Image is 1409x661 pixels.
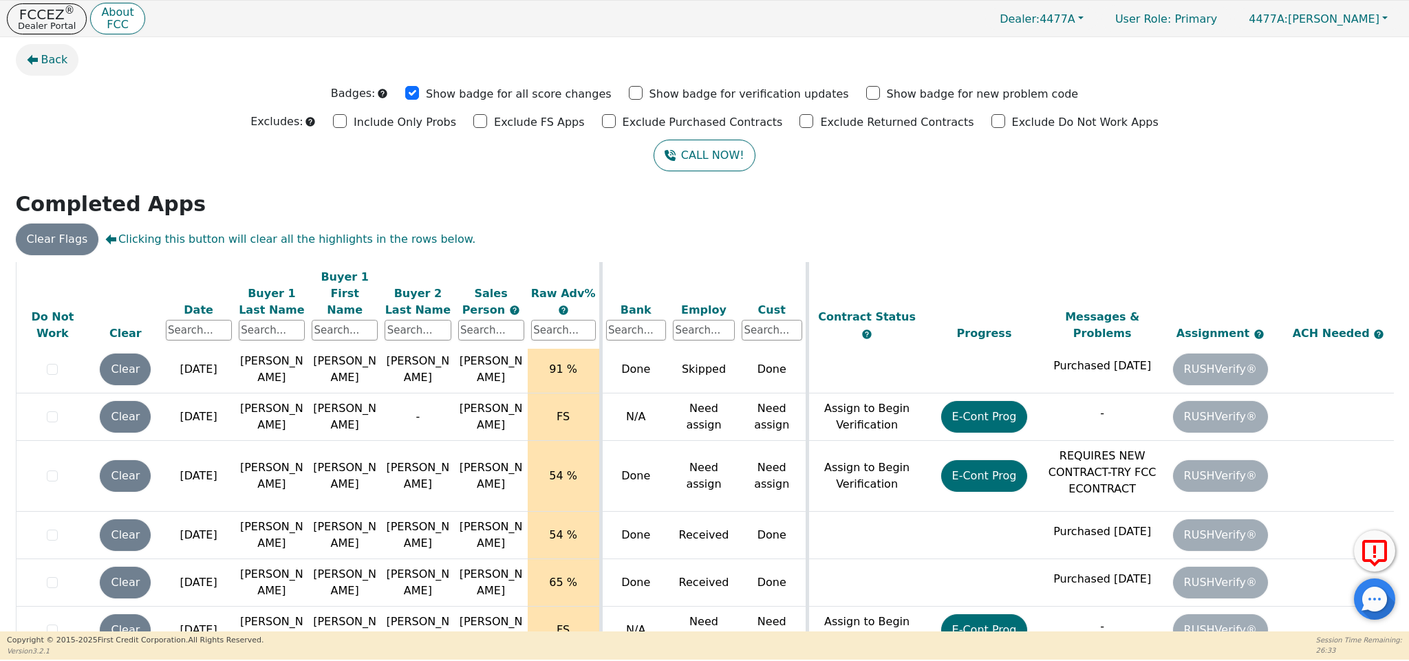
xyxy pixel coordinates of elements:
input: Search... [606,320,667,340]
input: Search... [458,320,524,340]
span: Contract Status [818,310,916,323]
td: [DATE] [162,607,235,654]
td: Assign to Begin Verification [807,607,925,654]
p: Dealer Portal [18,21,76,30]
p: Badges: [331,85,376,102]
button: Clear [100,401,151,433]
p: Exclude Returned Contracts [820,114,974,131]
td: [PERSON_NAME] [308,559,381,607]
td: [PERSON_NAME] [235,607,308,654]
span: Sales Person [462,286,509,316]
button: Clear Flags [16,224,99,255]
div: Clear [92,325,158,342]
td: Done [601,559,669,607]
td: Done [738,512,807,559]
button: Dealer:4477A [985,8,1098,30]
button: 4477A:[PERSON_NAME] [1234,8,1402,30]
div: Do Not Work [20,309,86,342]
td: [DATE] [162,441,235,512]
button: Clear [100,519,151,551]
td: Need assign [669,441,738,512]
div: Buyer 1 First Name [312,268,378,318]
td: - [381,393,454,441]
td: Done [601,346,669,393]
span: 4477A [1000,12,1075,25]
a: User Role: Primary [1101,6,1231,32]
td: N/A [601,393,669,441]
td: [PERSON_NAME] [381,512,454,559]
span: [PERSON_NAME] [460,402,523,431]
input: Search... [166,320,232,340]
p: Exclude Do Not Work Apps [1012,114,1159,131]
p: FCCEZ [18,8,76,21]
div: Date [166,301,232,318]
button: CALL NOW! [654,140,755,171]
input: Search... [312,320,378,340]
td: N/A [601,607,669,654]
button: Report Error to FCC [1354,530,1395,572]
button: FCCEZ®Dealer Portal [7,3,87,34]
input: Search... [742,320,802,340]
td: [PERSON_NAME] [381,346,454,393]
span: FS [557,410,570,423]
div: Messages & Problems [1046,309,1158,342]
td: [PERSON_NAME] [308,512,381,559]
p: Purchased [DATE] [1046,358,1158,374]
span: Back [41,52,68,68]
td: Skipped [669,346,738,393]
td: Assign to Begin Verification [807,393,925,441]
span: 54 % [549,469,577,482]
span: [PERSON_NAME] [460,615,523,644]
p: FCC [101,19,133,30]
td: [PERSON_NAME] [308,607,381,654]
td: Assign to Begin Verification [807,441,925,512]
button: AboutFCC [90,3,144,35]
td: [PERSON_NAME] [381,607,454,654]
input: Search... [673,320,735,340]
p: Exclude Purchased Contracts [623,114,783,131]
p: 26:33 [1316,645,1402,655]
td: Received [669,512,738,559]
p: Primary [1101,6,1231,32]
span: FS [557,623,570,636]
td: [PERSON_NAME] [308,393,381,441]
span: All Rights Reserved. [188,636,263,644]
td: [PERSON_NAME] [308,346,381,393]
input: Search... [531,320,596,340]
td: [PERSON_NAME] [235,559,308,607]
p: - [1046,618,1158,635]
p: Purchased [DATE] [1046,571,1158,587]
td: Done [738,559,807,607]
button: Clear [100,460,151,492]
p: Exclude FS Apps [494,114,585,131]
p: Session Time Remaining: [1316,635,1402,645]
span: 54 % [549,528,577,541]
button: Clear [100,354,151,385]
td: Need assign [738,441,807,512]
span: [PERSON_NAME] [460,354,523,384]
td: [PERSON_NAME] [235,512,308,559]
span: [PERSON_NAME] [1249,12,1379,25]
p: Show badge for all score changes [426,86,612,102]
input: Search... [239,320,305,340]
div: Buyer 2 Last Name [385,285,451,318]
td: Need assign [738,607,807,654]
td: Need assign [669,393,738,441]
td: Need assign [738,393,807,441]
span: 65 % [549,576,577,589]
span: [PERSON_NAME] [460,520,523,550]
p: Show badge for new problem code [887,86,1079,102]
button: E-Cont Prog [941,401,1028,433]
p: Purchased [DATE] [1046,523,1158,540]
span: Clicking this button will clear all the highlights in the rows below. [105,231,475,248]
div: Cust [742,301,802,318]
td: [DATE] [162,346,235,393]
span: ACH Needed [1293,327,1374,340]
td: Done [738,346,807,393]
p: Copyright © 2015- 2025 First Credit Corporation. [7,635,263,647]
td: [PERSON_NAME] [381,559,454,607]
td: [PERSON_NAME] [308,441,381,512]
p: REQUIRES NEW CONTRACT-TRY FCC ECONTRACT [1046,448,1158,497]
